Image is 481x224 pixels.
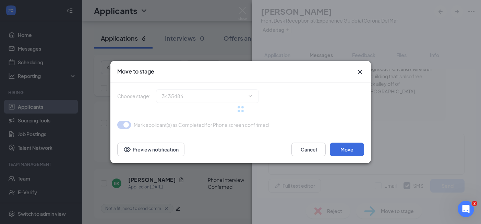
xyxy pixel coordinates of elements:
svg: Eye [123,145,131,154]
button: Close [356,68,364,76]
button: Cancel [291,143,326,156]
button: Move [330,143,364,156]
span: 2 [472,201,477,206]
h3: Move to stage [117,68,154,75]
button: Preview notificationEye [117,143,184,156]
svg: Cross [356,68,364,76]
iframe: Intercom live chat [458,201,474,217]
